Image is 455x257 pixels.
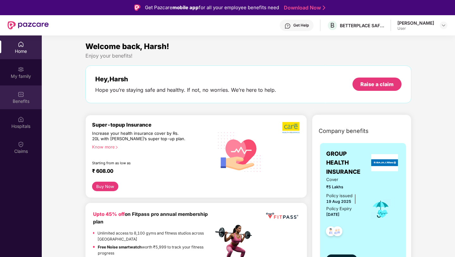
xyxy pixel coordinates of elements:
[18,41,24,47] img: svg+xml;base64,PHN2ZyBpZD0iSG9tZSIgeG1sbnM9Imh0dHA6Ly93d3cudzMub3JnLzIwMDAvc3ZnIiB3aWR0aD0iMjAiIG...
[18,66,24,72] img: svg+xml;base64,PHN2ZyB3aWR0aD0iMjAiIGhlaWdodD0iMjAiIHZpZXdCb3g9IjAgMCAyMCAyMCIgZmlsbD0ibm9uZSIgeG...
[18,91,24,97] img: svg+xml;base64,PHN2ZyBpZD0iQmVuZWZpdHMiIHhtbG5zPSJodHRwOi8vd3d3LnczLm9yZy8yMDAwL3N2ZyIgd2lkdGg9Ij...
[284,23,291,29] img: svg+xml;base64,PHN2ZyBpZD0iSGVscC0zMngzMiIgeG1sbnM9Imh0dHA6Ly93d3cudzMub3JnLzIwMDAvc3ZnIiB3aWR0aD...
[326,212,340,217] span: [DATE]
[326,184,362,190] span: ₹5 Lakhs
[293,23,309,28] div: Get Help
[284,4,323,11] a: Download Now
[319,127,369,135] span: Company benefits
[323,4,325,11] img: Stroke
[371,199,391,220] img: icon
[326,192,352,199] div: Policy issued
[145,4,279,11] div: Get Pazcare for all your employee benefits need
[326,149,370,176] span: GROUP HEALTH INSURANCE
[92,161,187,165] div: Starting from as low as
[95,75,276,83] div: Hey, Harsh
[92,168,207,175] div: ₹ 608.00
[265,210,299,221] img: fppp.png
[441,23,446,28] img: svg+xml;base64,PHN2ZyBpZD0iRHJvcGRvd24tMzJ4MzIiIHhtbG5zPSJodHRwOi8vd3d3LnczLm9yZy8yMDAwL3N2ZyIgd2...
[18,116,24,122] img: svg+xml;base64,PHN2ZyBpZD0iSG9zcGl0YWxzIiB4bWxucz0iaHR0cDovL3d3dy53My5vcmcvMjAwMC9zdmciIHdpZHRoPS...
[115,146,118,149] span: right
[397,20,434,26] div: [PERSON_NAME]
[93,211,125,217] b: Upto 45% off
[92,131,186,142] div: Increase your health insurance cover by Rs. 20L with [PERSON_NAME]’s super top-up plan.
[8,21,49,29] img: New Pazcare Logo
[134,4,140,11] img: Logo
[97,230,213,242] p: Unlimited access to 8,100 gyms and fitness studios across [GEOGRAPHIC_DATA]
[93,211,208,225] b: on Fitpass pro annual membership plan
[92,144,210,149] div: Know more
[323,224,339,240] img: svg+xml;base64,PHN2ZyB4bWxucz0iaHR0cDovL3d3dy53My5vcmcvMjAwMC9zdmciIHdpZHRoPSI0OC45NDMiIGhlaWdodD...
[340,22,384,28] div: BETTERPLACE SAFETY SOLUTIONS PRIVATE LIMITED
[371,154,398,171] img: insurerLogo
[397,26,434,31] div: User
[85,42,169,51] span: Welcome back, Harsh!
[282,122,300,134] img: b5dec4f62d2307b9de63beb79f102df3.png
[98,245,142,249] strong: Free Noise smartwatch
[326,176,362,183] span: Cover
[172,4,199,10] strong: mobile app
[85,53,412,59] div: Enjoy your benefits!
[98,244,213,256] p: worth ₹5,999 to track your fitness progress
[92,122,214,128] div: Super-topup Insurance
[326,199,351,204] span: 19 Aug 2025
[92,182,118,191] button: Buy Now
[326,205,352,212] div: Policy Expiry
[95,87,276,93] div: Hope you’re staying safe and healthy. If not, no worries. We’re here to help.
[330,22,334,29] span: B
[360,81,394,88] div: Raise a claim
[214,125,266,178] img: svg+xml;base64,PHN2ZyB4bWxucz0iaHR0cDovL3d3dy53My5vcmcvMjAwMC9zdmciIHhtbG5zOnhsaW5rPSJodHRwOi8vd3...
[330,224,345,240] img: svg+xml;base64,PHN2ZyB4bWxucz0iaHR0cDovL3d3dy53My5vcmcvMjAwMC9zdmciIHdpZHRoPSI0OC45NDMiIGhlaWdodD...
[18,141,24,147] img: svg+xml;base64,PHN2ZyBpZD0iQ2xhaW0iIHhtbG5zPSJodHRwOi8vd3d3LnczLm9yZy8yMDAwL3N2ZyIgd2lkdGg9IjIwIi...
